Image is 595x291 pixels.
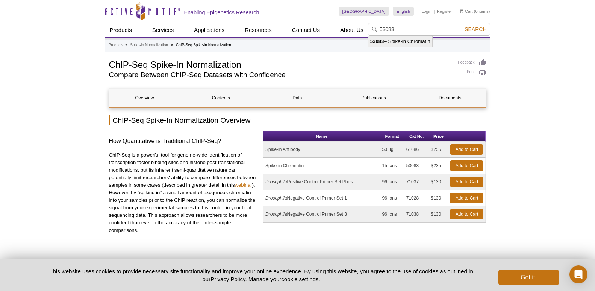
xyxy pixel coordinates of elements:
[189,23,229,37] a: Applications
[429,190,448,206] td: $130
[265,179,287,184] i: Drosophila
[434,7,435,16] li: |
[380,206,404,222] td: 96 rxns
[450,193,483,203] a: Add to Cart
[404,190,429,206] td: 71028
[460,7,490,16] li: (0 items)
[109,151,258,234] p: ChIP-Seq is a powerful tool for genome-wide identification of transcription factor binding sites ...
[458,69,486,77] a: Print
[450,177,483,187] a: Add to Cart
[176,43,231,47] li: ChIP-Seq Spike-In Normalization
[184,9,259,16] h2: Enabling Epigenetics Research
[265,195,287,201] i: Drosophila
[109,115,486,125] h2: ChIP-Seq Spike-In Normalization Overview
[450,144,483,155] a: Add to Cart
[263,131,380,142] th: Name
[130,42,168,49] a: Spike-In Normalization
[429,206,448,222] td: $130
[465,26,486,32] span: Search
[336,23,368,37] a: About Us
[429,158,448,174] td: $235
[265,212,287,217] i: Drosophila
[404,206,429,222] td: 71038
[263,158,380,174] td: Spike-in Chromatin
[36,267,486,283] p: This website uses cookies to provide necessary site functionality and improve your online experie...
[109,137,258,146] h3: How Quantitative is Traditional ChIP-Seq?
[429,131,448,142] th: Price
[429,142,448,158] td: $255
[288,23,324,37] a: Contact Us
[429,174,448,190] td: $130
[393,7,414,16] a: English
[263,142,380,158] td: Spike-in Antibody
[380,174,404,190] td: 96 rxns
[458,58,486,67] a: Feedback
[380,158,404,174] td: 15 rxns
[368,23,490,36] input: Keyword, Cat. No.
[380,131,404,142] th: Format
[460,9,473,14] a: Cart
[263,174,380,190] td: Positive Control Primer Set Pbgs
[171,43,173,47] li: »
[450,209,483,219] a: Add to Cart
[235,182,252,188] a: webinar
[148,23,179,37] a: Services
[437,9,452,14] a: Register
[105,23,136,37] a: Products
[109,42,123,49] a: Products
[368,36,432,47] li: – Spike-in Chromatin
[569,265,587,283] div: Open Intercom Messenger
[380,190,404,206] td: 96 rxns
[404,158,429,174] td: 53083
[404,142,429,158] td: 61686
[450,160,483,171] a: Add to Cart
[339,7,389,16] a: [GEOGRAPHIC_DATA]
[109,58,451,70] h1: ChIP-Seq Spike-In Normalization
[281,276,318,282] button: cookie settings
[404,131,429,142] th: Cat No.
[109,89,180,107] a: Overview
[338,89,409,107] a: Publications
[186,89,256,107] a: Contents
[415,89,485,107] a: Documents
[262,89,333,107] a: Data
[125,43,127,47] li: »
[404,174,429,190] td: 71037
[240,23,276,37] a: Resources
[263,206,380,222] td: Negative Control Primer Set 3
[498,270,559,285] button: Got it!
[263,190,380,206] td: Negative Control Primer Set 1
[421,9,431,14] a: Login
[210,276,245,282] a: Privacy Policy
[460,9,463,13] img: Your Cart
[370,38,384,44] strong: 53083
[462,26,489,33] button: Search
[109,72,451,78] h2: Compare Between ChIP-Seq Datasets with Confidence
[380,142,404,158] td: 50 µg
